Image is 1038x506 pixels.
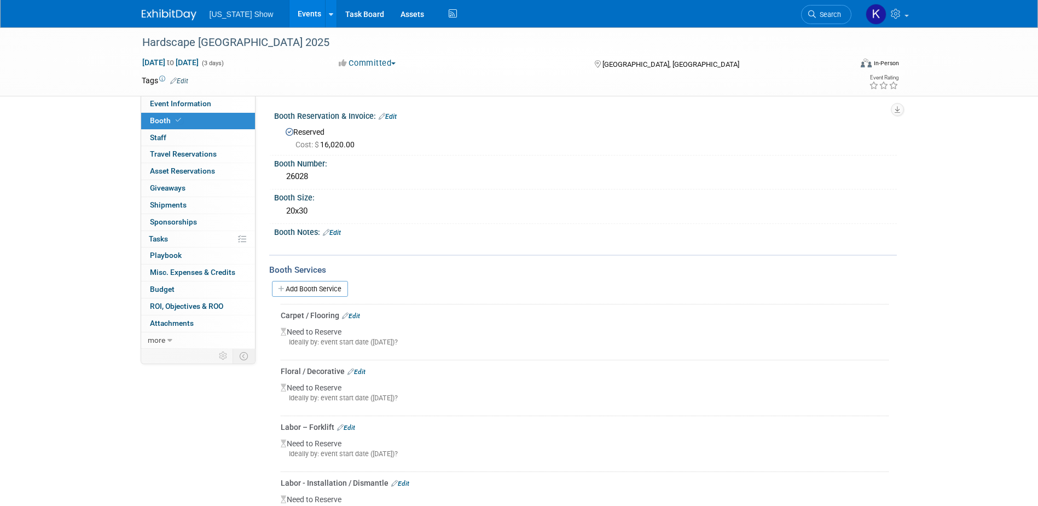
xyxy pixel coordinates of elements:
div: Need to Reserve [281,377,889,412]
div: Event Format [787,57,900,73]
a: Event Information [141,96,255,112]
span: Booth [150,116,183,125]
div: Booth Size: [274,189,897,203]
a: Budget [141,281,255,298]
a: ROI, Objectives & ROO [141,298,255,315]
a: more [141,332,255,349]
img: ExhibitDay [142,9,196,20]
i: Booth reservation complete [176,117,181,123]
a: Staff [141,130,255,146]
div: Carpet / Flooring [281,310,889,321]
a: Shipments [141,197,255,214]
span: [US_STATE] Show [210,10,274,19]
span: Event Information [150,99,211,108]
a: Edit [342,312,360,320]
span: [GEOGRAPHIC_DATA], [GEOGRAPHIC_DATA] [602,60,739,68]
a: Giveaways [141,180,255,197]
span: Travel Reservations [150,150,217,158]
a: Edit [337,424,355,432]
a: Sponsorships [141,214,255,231]
div: Need to Reserve [281,321,889,356]
td: Personalize Event Tab Strip [214,349,233,363]
a: Edit [347,368,366,376]
div: Ideally by: event start date ([DATE])? [281,393,889,403]
div: Booth Reservation & Invoice: [274,108,897,122]
img: Format-Inperson.png [861,59,872,67]
div: Need to Reserve [281,433,889,468]
span: (3 days) [201,60,224,67]
a: Travel Reservations [141,146,255,163]
div: Floral / Decorative [281,366,889,377]
a: Attachments [141,315,255,332]
a: Edit [170,77,188,85]
a: Tasks [141,231,255,248]
span: more [148,336,165,344]
a: Edit [323,229,341,237]
div: In-Person [873,59,899,67]
td: Tags [142,75,188,86]
span: Attachments [150,319,194,327]
span: 16,020.00 [295,140,359,149]
td: Toggle Event Tabs [233,349,255,363]
div: Booth Number: [274,156,897,169]
div: 20x30 [282,203,889,220]
a: Booth [141,113,255,129]
button: Committed [335,58,400,69]
div: Labor - Installation / Dismantle [281,478,889,488]
span: Sponsorships [150,217,197,226]
a: Edit [379,113,397,120]
span: Giveaways [150,183,185,192]
a: Add Booth Service [272,281,348,297]
div: Labor – Forklift [281,422,889,433]
div: Event Rating [869,75,898,81]
span: Shipments [150,200,187,209]
div: 26028 [282,168,889,185]
div: Ideally by: event start date ([DATE])? [281,337,889,347]
span: Cost: $ [295,140,320,149]
span: Staff [150,133,166,142]
a: Search [801,5,851,24]
span: Misc. Expenses & Credits [150,268,235,277]
span: [DATE] [DATE] [142,58,199,67]
span: Search [816,10,841,19]
div: Booth Notes: [274,224,897,238]
a: Asset Reservations [141,163,255,180]
span: Budget [150,285,175,294]
div: Booth Services [269,264,897,276]
div: Ideally by: event start date ([DATE])? [281,449,889,459]
a: Playbook [141,248,255,264]
span: ROI, Objectives & ROO [150,302,223,311]
div: Reserved [282,124,889,150]
span: to [165,58,176,67]
span: Playbook [150,251,182,260]
img: keith kollar [866,4,886,25]
span: Asset Reservations [150,166,215,175]
span: Tasks [149,234,168,243]
div: Hardscape [GEOGRAPHIC_DATA] 2025 [138,33,835,53]
a: Misc. Expenses & Credits [141,264,255,281]
a: Edit [391,480,409,487]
